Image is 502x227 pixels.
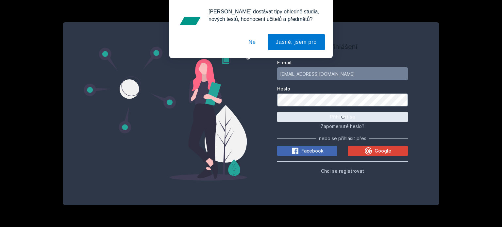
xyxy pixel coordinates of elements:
[319,135,366,142] span: nebo se přihlásit přes
[321,123,364,129] span: Zapomenuté heslo?
[277,67,408,80] input: Tvoje e-mailová adresa
[321,168,364,174] span: Chci se registrovat
[203,8,325,23] div: [PERSON_NAME] dostávat tipy ohledně studia, nových testů, hodnocení učitelů a předmětů?
[241,34,264,50] button: Ne
[268,34,325,50] button: Jasně, jsem pro
[375,148,391,154] span: Google
[321,167,364,175] button: Chci se registrovat
[277,59,408,66] label: E-mail
[277,112,408,122] button: Přihlásit se
[177,8,203,34] img: notification icon
[301,148,324,154] span: Facebook
[277,146,337,156] button: Facebook
[277,86,408,92] label: Heslo
[348,146,408,156] button: Google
